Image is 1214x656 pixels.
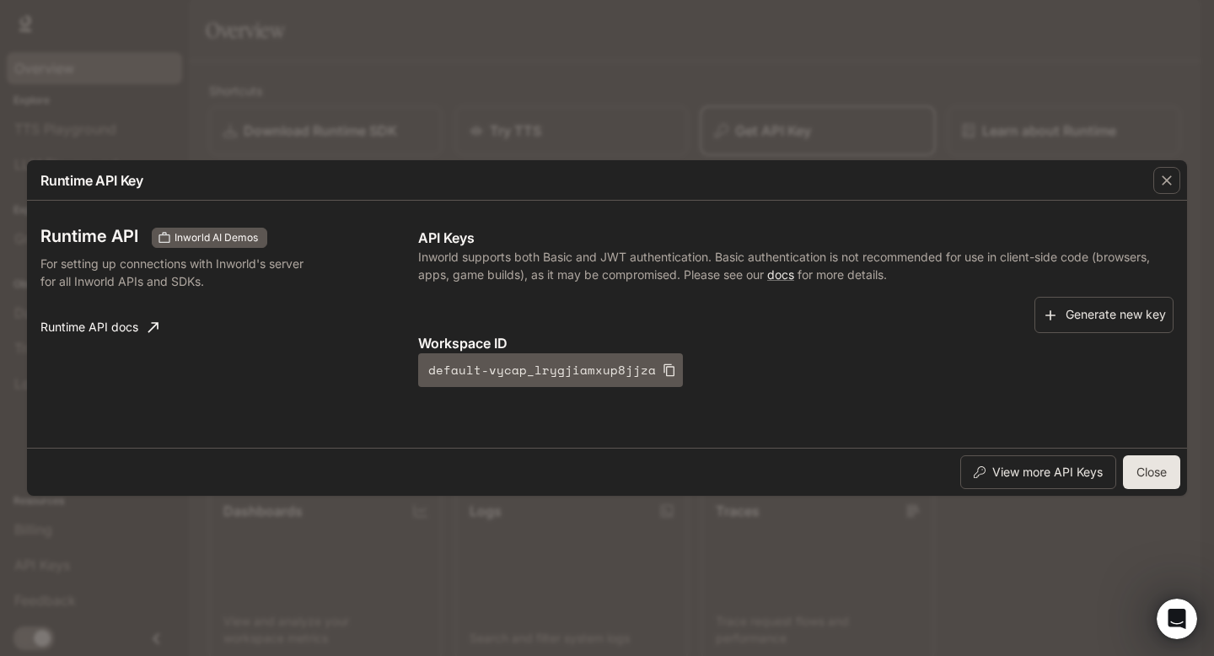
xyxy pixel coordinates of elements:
p: API Keys [418,228,1174,248]
button: View more API Keys [960,455,1116,489]
p: Runtime API Key [40,170,143,191]
p: For setting up connections with Inworld's server for all Inworld APIs and SDKs. [40,255,314,290]
button: Close [1123,455,1180,489]
a: docs [767,267,794,282]
p: Workspace ID [418,333,1174,353]
h3: Runtime API [40,228,138,245]
button: default-vycap_lrygjiamxup8jjza [418,353,683,387]
span: Inworld AI Demos [168,230,265,245]
iframe: Intercom live chat [1157,599,1197,639]
p: Inworld supports both Basic and JWT authentication. Basic authentication is not recommended for u... [418,248,1174,283]
button: Generate new key [1034,297,1174,333]
a: Runtime API docs [34,310,165,344]
div: These keys will apply to your current workspace only [152,228,267,248]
